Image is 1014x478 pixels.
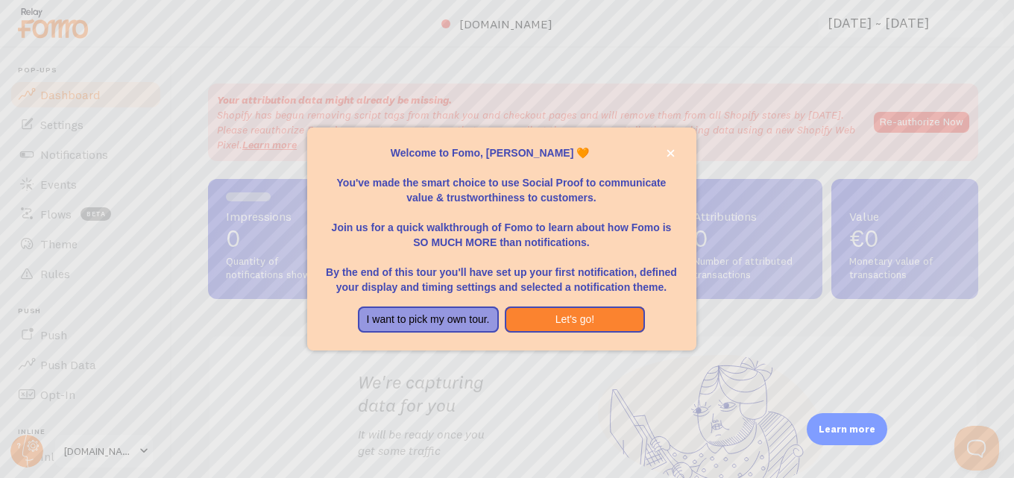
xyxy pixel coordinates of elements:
[807,413,887,445] div: Learn more
[505,306,646,333] button: Let's go!
[325,205,678,250] p: Join us for a quick walkthrough of Fomo to learn about how Fomo is SO MUCH MORE than notifications.
[307,128,696,351] div: Welcome to Fomo, Talip Altintas 🧡You&amp;#39;ve made the smart choice to use Social Proof to comm...
[663,145,678,161] button: close,
[819,422,875,436] p: Learn more
[325,160,678,205] p: You've made the smart choice to use Social Proof to communicate value & trustworthiness to custom...
[325,250,678,295] p: By the end of this tour you'll have set up your first notification, defined your display and timi...
[325,145,678,160] p: Welcome to Fomo, [PERSON_NAME] 🧡
[358,306,499,333] button: I want to pick my own tour.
